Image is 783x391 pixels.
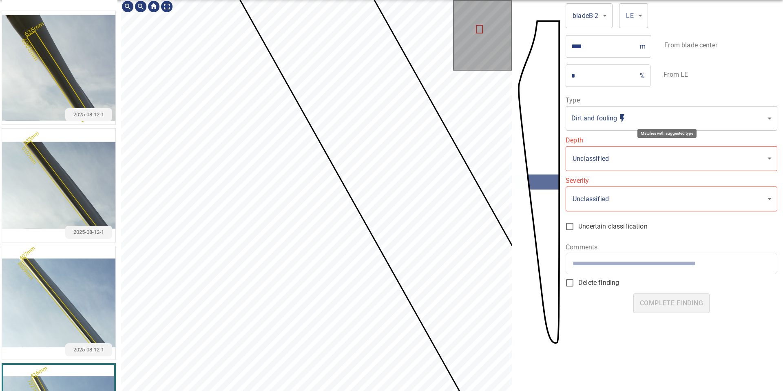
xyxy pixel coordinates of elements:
[640,42,646,50] p: m
[566,106,777,131] div: Dirt and fouling
[69,346,109,354] span: 2025-08-12-1
[566,97,777,104] label: Type
[578,278,619,288] span: Delete finding
[2,11,115,124] img: Cropped image of finding key Brockloch_Rig_1/G18/6c5e4920-7884-11f0-b8c0-8baa521a629c. Inspection...
[69,111,109,119] span: 2025-08-12-1
[566,244,777,251] label: Comments
[69,229,109,236] span: 2025-08-12-1
[2,11,115,124] button: 2025-08-12-1
[561,218,770,235] label: Select this if you're unsure about the classification and it may need further review, reinspectio...
[664,42,717,49] label: From blade center
[566,137,777,144] label: Depth
[571,113,764,123] div: Dirt and fouling
[566,137,777,171] div: Please select a valid value
[619,3,648,28] div: LE
[566,3,613,28] div: bladeB-2
[578,222,648,231] span: Uncertain classification
[566,178,777,184] label: Severity
[2,246,115,360] button: 2025-08-12-1
[2,129,115,242] button: 2025-08-12-1
[640,72,645,80] p: %
[2,246,115,360] img: Cropped image of finding key Brockloch_Rig_1/G18/6c5e4920-7884-11f0-b8c0-8baa521a629c. Inspection...
[566,186,777,211] div: Unclassified
[571,11,599,21] div: bladeB-2
[566,146,777,171] div: Unclassified
[566,178,777,211] div: Please select a valid value
[664,71,688,78] label: From LE
[625,11,635,21] div: LE
[571,194,764,204] div: Unclassified
[571,153,764,164] div: Unclassified
[2,129,115,242] img: Cropped image of finding key Brockloch_Rig_1/G18/6c5e4920-7884-11f0-b8c0-8baa521a629c. Inspection...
